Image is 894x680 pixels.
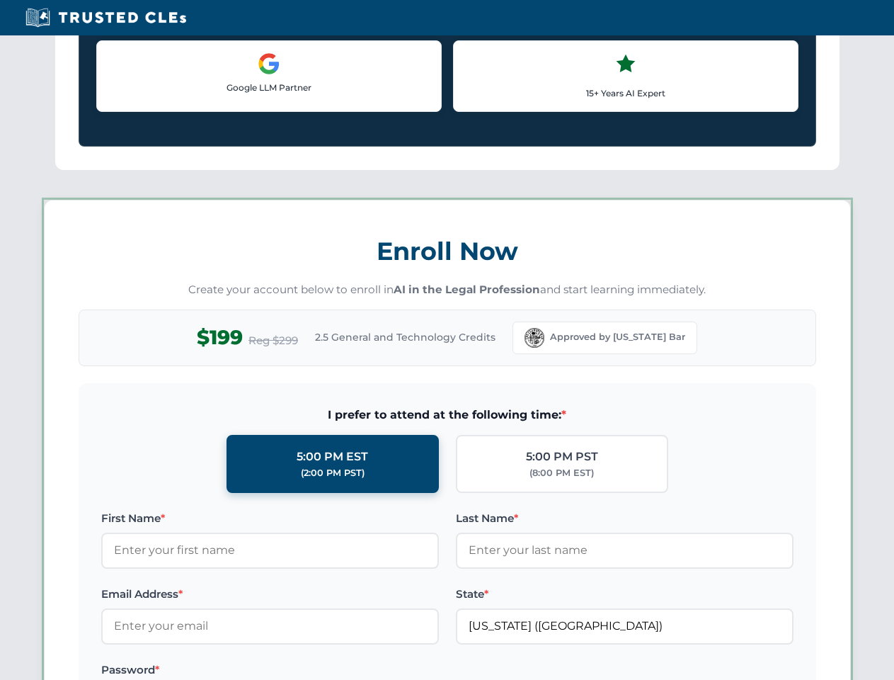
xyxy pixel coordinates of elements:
span: Approved by [US_STATE] Bar [550,330,685,344]
img: Trusted CLEs [21,7,190,28]
strong: AI in the Legal Profession [394,283,540,296]
span: $199 [197,322,243,353]
div: 5:00 PM PST [526,448,598,466]
input: Enter your first name [101,533,439,568]
div: (8:00 PM EST) [529,466,594,480]
label: Last Name [456,510,793,527]
label: Password [101,662,439,679]
h3: Enroll Now [79,229,816,273]
span: 2.5 General and Technology Credits [315,329,495,345]
label: State [456,586,793,603]
div: 5:00 PM EST [297,448,368,466]
div: (2:00 PM PST) [301,466,365,480]
p: 15+ Years AI Expert [465,86,786,100]
input: Enter your last name [456,533,793,568]
img: Google [258,52,280,75]
label: First Name [101,510,439,527]
input: Florida (FL) [456,608,793,644]
label: Email Address [101,586,439,603]
p: Google LLM Partner [108,81,430,94]
span: I prefer to attend at the following time: [101,406,793,424]
span: Reg $299 [248,332,298,349]
input: Enter your email [101,608,439,644]
img: Florida Bar [525,328,544,348]
p: Create your account below to enroll in and start learning immediately. [79,282,816,298]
